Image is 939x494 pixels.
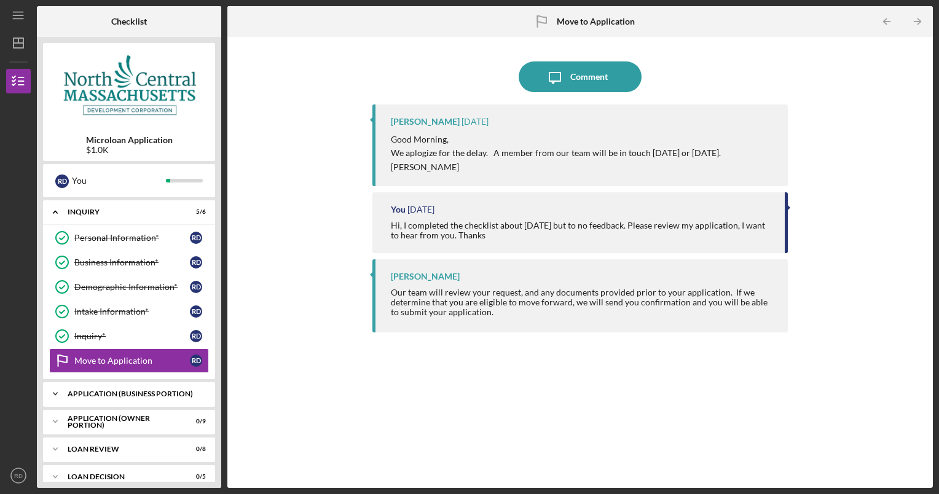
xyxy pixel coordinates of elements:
div: Demographic Information* [74,282,190,292]
div: Comment [570,61,608,92]
div: 0 / 8 [184,445,206,453]
div: [PERSON_NAME] [391,117,460,127]
b: Microloan Application [86,135,173,145]
div: APPLICATION (OWNER PORTION) [68,415,175,429]
img: Product logo [43,49,215,123]
p: [PERSON_NAME] [391,160,721,174]
div: [PERSON_NAME] [391,272,460,281]
a: Move to ApplicationRD [49,348,209,373]
p: We aplogize for the delay. A member from our team will be in touch [DATE] or [DATE]. [391,146,721,160]
div: R D [190,256,202,269]
div: You [391,205,406,214]
div: You [72,170,166,191]
div: Business Information* [74,257,190,267]
div: 0 / 5 [184,473,206,480]
div: LOAN DECISION [68,473,175,480]
div: R D [190,232,202,244]
a: Personal Information*RD [49,225,209,250]
button: Comment [519,61,642,92]
button: RD [6,463,31,488]
time: 2025-08-07 13:13 [462,117,489,127]
div: LOAN REVIEW [68,445,175,453]
div: Our team will review your request, and any documents provided prior to your application. If we de... [391,288,776,317]
div: 0 / 9 [184,418,206,425]
div: R D [190,330,202,342]
div: Inquiry* [74,331,190,341]
a: Inquiry*RD [49,324,209,348]
text: RD [14,472,23,479]
div: INQUIRY [68,208,175,216]
div: R D [190,281,202,293]
div: 5 / 6 [184,208,206,216]
a: Demographic Information*RD [49,275,209,299]
div: R D [55,174,69,188]
div: $1.0K [86,145,173,155]
div: Move to Application [74,356,190,366]
div: R D [190,355,202,367]
div: APPLICATION (BUSINESS PORTION) [68,390,200,398]
b: Checklist [111,17,147,26]
div: R D [190,305,202,318]
div: Hi, I completed the checklist about [DATE] but to no feedback. Please review my application, I wa... [391,221,773,240]
div: Personal Information* [74,233,190,243]
div: Intake Information* [74,307,190,316]
b: Move to Application [557,17,635,26]
a: Intake Information*RD [49,299,209,324]
time: 2025-08-07 10:45 [407,205,434,214]
p: Good Morning, [391,133,721,146]
a: Business Information*RD [49,250,209,275]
